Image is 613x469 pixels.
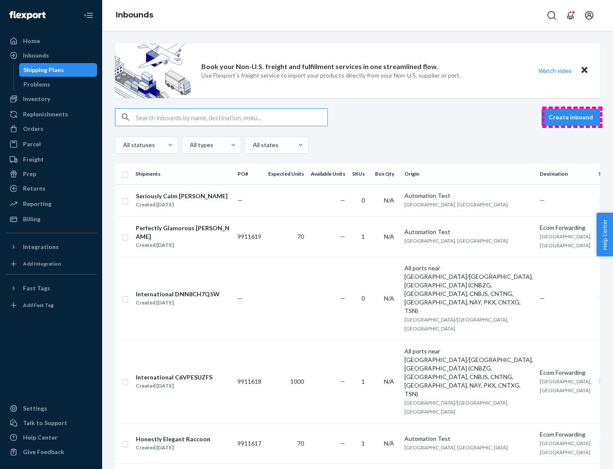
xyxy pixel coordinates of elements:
input: Search inbounds by name, destination, msku... [136,109,327,126]
button: Integrations [5,240,97,254]
div: Billing [23,215,40,223]
div: Settings [23,404,47,413]
button: Give Feedback [5,445,97,459]
div: Add Integration [23,260,61,267]
div: All ports near [GEOGRAPHIC_DATA]/[GEOGRAPHIC_DATA], [GEOGRAPHIC_DATA] (CNBZG, [GEOGRAPHIC_DATA], ... [404,347,533,398]
div: Perfectly Glamorous [PERSON_NAME] [136,224,230,241]
div: Prep [23,170,36,178]
a: Reporting [5,197,97,211]
span: [GEOGRAPHIC_DATA]/[GEOGRAPHIC_DATA], [GEOGRAPHIC_DATA] [404,316,509,332]
span: — [540,295,545,302]
span: 70 [297,233,304,240]
p: Book your Non-U.S. freight and fulfillment services in one streamlined flow. [201,62,438,72]
div: Created [DATE] [136,298,220,307]
div: International C6VPESUZFS [136,373,212,382]
div: Returns [23,184,46,193]
ol: breadcrumbs [109,3,160,28]
span: — [238,295,243,302]
span: [GEOGRAPHIC_DATA], [GEOGRAPHIC_DATA] [540,378,592,394]
div: Created [DATE] [136,241,230,249]
div: Problems [23,80,50,89]
a: Talk to Support [5,416,97,430]
span: N/A [384,233,394,240]
a: Help Center [5,431,97,444]
span: [GEOGRAPHIC_DATA]/[GEOGRAPHIC_DATA], [GEOGRAPHIC_DATA] [404,400,509,415]
a: Shipping Plans [19,63,97,77]
div: Reporting [23,200,52,208]
button: Fast Tags [5,281,97,295]
div: Created [DATE] [136,200,228,209]
div: Freight [23,155,44,164]
div: Replenishments [23,110,68,119]
div: Add Fast Tag [23,301,54,309]
a: Home [5,34,97,48]
th: Box Qty [372,164,401,184]
span: 1 [361,378,365,385]
span: — [238,197,243,204]
span: — [340,378,345,385]
div: Ecom Forwarding [540,430,592,439]
div: Talk to Support [23,419,67,427]
span: [GEOGRAPHIC_DATA], [GEOGRAPHIC_DATA] [404,237,508,244]
a: Billing [5,212,97,226]
a: Replenishments [5,107,97,121]
th: Origin [401,164,536,184]
input: All states [252,141,253,149]
a: Problems [19,78,97,91]
span: [GEOGRAPHIC_DATA], [GEOGRAPHIC_DATA] [404,444,508,451]
span: 1000 [290,378,304,385]
button: Open notifications [562,7,579,24]
button: Close [579,64,590,77]
div: Inventory [23,95,50,103]
div: Fast Tags [23,284,50,292]
div: Automation Test [404,228,533,236]
a: Inbounds [116,10,153,20]
td: 9911617 [234,423,265,463]
p: Use Flexport’s freight service to import your products directly from your Non-U.S. supplier or port. [201,71,461,80]
button: Close Navigation [80,7,97,24]
div: Integrations [23,243,59,251]
input: All statuses [122,141,123,149]
span: [GEOGRAPHIC_DATA], [GEOGRAPHIC_DATA] [540,233,592,249]
button: Create inbound [541,109,600,126]
button: Watch video [533,64,577,77]
span: 0 [361,197,365,204]
div: Give Feedback [23,448,64,456]
span: [GEOGRAPHIC_DATA], [GEOGRAPHIC_DATA] [540,440,592,455]
td: 9911618 [234,340,265,423]
button: Open account menu [581,7,598,24]
th: PO# [234,164,265,184]
div: Inbounds [23,51,49,60]
div: Ecom Forwarding [540,368,592,377]
span: N/A [384,440,394,447]
span: [GEOGRAPHIC_DATA], [GEOGRAPHIC_DATA] [404,201,508,208]
button: Open Search Box [543,7,560,24]
span: — [340,295,345,302]
span: — [340,440,345,447]
span: 0 [361,295,365,302]
th: Destination [536,164,595,184]
a: Prep [5,167,97,181]
th: Shipments [132,164,234,184]
a: Inbounds [5,49,97,62]
span: N/A [384,378,394,385]
input: All types [189,141,190,149]
a: Inventory [5,92,97,106]
div: All ports near [GEOGRAPHIC_DATA]/[GEOGRAPHIC_DATA], [GEOGRAPHIC_DATA] (CNBZG, [GEOGRAPHIC_DATA], ... [404,264,533,315]
th: SKUs [349,164,372,184]
div: Created [DATE] [136,382,212,390]
th: Expected Units [265,164,307,184]
a: Returns [5,182,97,195]
a: Parcel [5,137,97,151]
div: Honestly Elegant Raccoon [136,435,210,443]
div: Automation Test [404,191,533,200]
th: Available Units [307,164,349,184]
div: Ecom Forwarding [540,223,592,232]
button: Help Center [596,213,613,256]
div: Parcel [23,140,41,148]
a: Orders [5,122,97,136]
td: 9911619 [234,216,265,257]
a: Add Fast Tag [5,298,97,312]
div: Automation Test [404,434,533,443]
